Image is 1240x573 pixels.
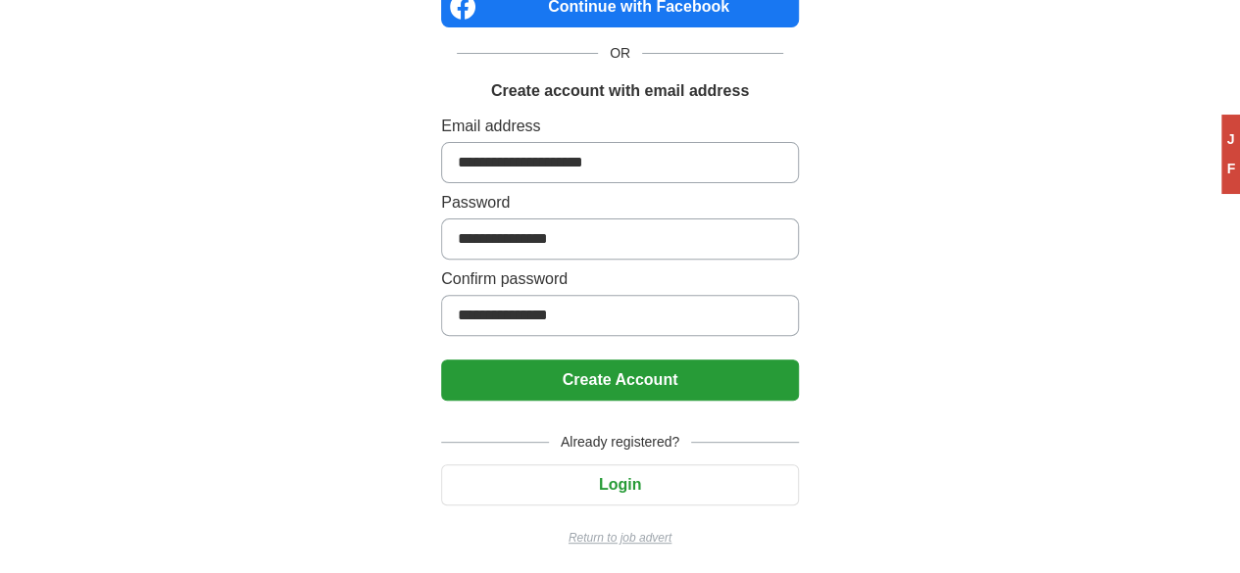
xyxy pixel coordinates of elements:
[598,43,642,64] span: OR
[441,115,799,138] label: Email address
[549,432,691,453] span: Already registered?
[441,267,799,291] label: Confirm password
[441,191,799,215] label: Password
[441,529,799,547] a: Return to job advert
[441,464,799,505] button: Login
[441,359,799,401] button: Create Account
[441,476,799,493] a: Login
[491,79,749,103] h1: Create account with email address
